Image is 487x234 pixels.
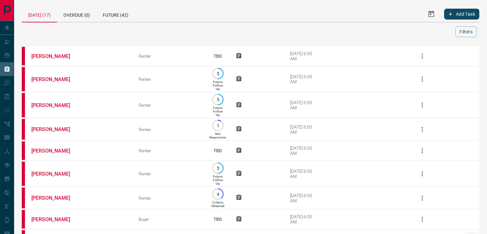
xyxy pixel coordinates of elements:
a: [PERSON_NAME] [31,126,79,132]
a: [PERSON_NAME] [31,53,79,59]
div: [DATE] 6:00 AM [290,214,317,224]
div: [DATE] 6:00 AM [290,124,317,135]
div: Renter [139,148,200,153]
div: Renter [139,171,200,176]
p: 5 [215,71,220,76]
div: [DATE] 6:00 AM [290,51,317,61]
div: property.ca [22,93,25,117]
div: Renter [139,127,200,132]
p: 1 [215,123,220,128]
div: property.ca [22,188,25,208]
a: [PERSON_NAME] [31,195,79,201]
div: Renter [139,77,200,82]
div: property.ca [22,162,25,186]
div: property.ca [22,47,25,65]
p: 5 [215,97,220,102]
p: TBD [209,142,226,159]
p: Not Responsive [209,132,226,139]
p: Future Follow Up [213,80,223,91]
p: Future Follow Up [213,175,223,185]
p: Criteria Obtained [211,201,224,208]
div: [DATE] 6:00 AM [290,146,317,156]
div: Overdue (0) [57,6,96,22]
button: Add Task [444,9,479,20]
a: [PERSON_NAME] [31,102,79,108]
div: Renter [139,103,200,108]
div: [DATE] 6:00 AM [290,169,317,179]
p: 5 [215,166,220,171]
a: [PERSON_NAME] [31,171,79,177]
p: TBD [209,47,226,65]
div: Renter [139,54,200,59]
div: Renter [139,196,200,201]
div: [DATE] 6:00 AM [290,100,317,110]
div: Future (42) [96,6,135,22]
a: [PERSON_NAME] [31,216,79,222]
div: property.ca [22,141,25,160]
div: [DATE] 6:00 AM [290,193,317,203]
a: [PERSON_NAME] [31,76,79,82]
p: 4 [215,192,220,196]
div: Buyer [139,217,200,222]
div: property.ca [22,210,25,229]
p: TBD [209,211,226,228]
div: [DATE] 6:00 AM [290,74,317,84]
button: Filters [455,26,477,37]
div: property.ca [22,119,25,140]
div: [DATE] (17) [22,6,57,22]
a: [PERSON_NAME] [31,148,79,154]
button: Select Date Range [424,6,439,22]
div: property.ca [22,67,25,91]
p: Future Follow Up [213,106,223,117]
